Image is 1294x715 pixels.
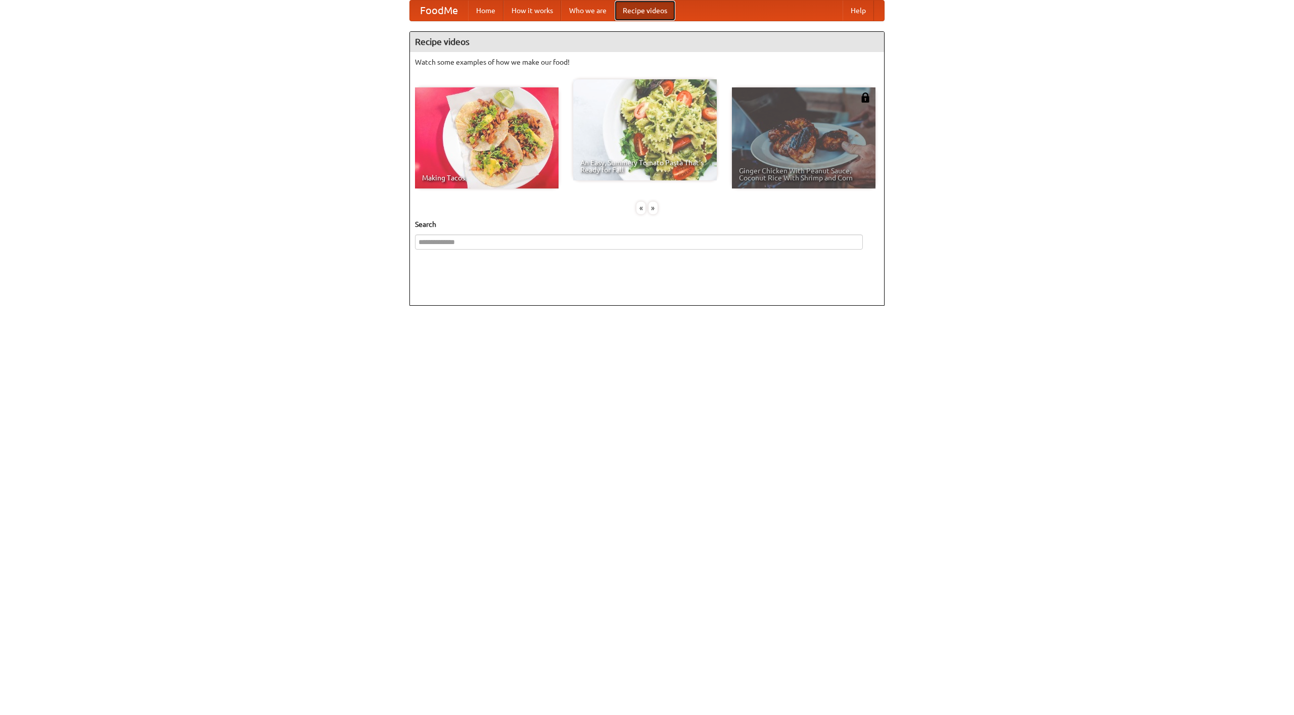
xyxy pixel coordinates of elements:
a: FoodMe [410,1,468,21]
span: An Easy, Summery Tomato Pasta That's Ready for Fall [580,159,710,173]
p: Watch some examples of how we make our food! [415,57,879,67]
a: Home [468,1,503,21]
a: Help [843,1,874,21]
div: « [636,202,645,214]
span: Making Tacos [422,174,551,181]
a: Making Tacos [415,87,559,188]
a: How it works [503,1,561,21]
a: Recipe videos [615,1,675,21]
a: An Easy, Summery Tomato Pasta That's Ready for Fall [573,79,717,180]
div: » [649,202,658,214]
a: Who we are [561,1,615,21]
img: 483408.png [860,92,870,103]
h4: Recipe videos [410,32,884,52]
h5: Search [415,219,879,229]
